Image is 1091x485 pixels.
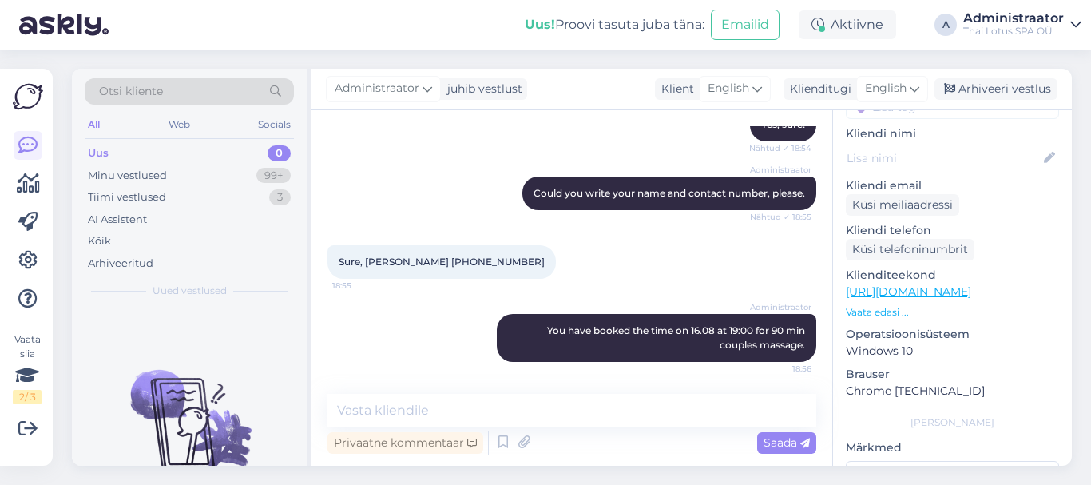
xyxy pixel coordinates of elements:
[846,383,1059,400] p: Chrome [TECHNICAL_ID]
[846,125,1059,142] p: Kliendi nimi
[13,390,42,404] div: 2 / 3
[846,284,971,299] a: [URL][DOMAIN_NAME]
[865,80,907,97] span: English
[846,439,1059,456] p: Märkmed
[88,145,109,161] div: Uus
[327,432,483,454] div: Privaatne kommentaar
[268,145,291,161] div: 0
[963,25,1064,38] div: Thai Lotus SPA OÜ
[269,189,291,205] div: 3
[749,142,811,154] span: Nähtud ✓ 18:54
[752,363,811,375] span: 18:56
[153,284,227,298] span: Uued vestlused
[764,435,810,450] span: Saada
[525,17,555,32] b: Uus!
[339,256,545,268] span: Sure, [PERSON_NAME] [PHONE_NUMBER]
[846,177,1059,194] p: Kliendi email
[655,81,694,97] div: Klient
[846,267,1059,284] p: Klienditeekond
[332,280,392,292] span: 18:55
[963,12,1081,38] a: AdministraatorThai Lotus SPA OÜ
[88,256,153,272] div: Arhiveeritud
[934,78,1057,100] div: Arhiveeri vestlus
[255,114,294,135] div: Socials
[750,164,811,176] span: Administraator
[784,81,851,97] div: Klienditugi
[799,10,896,39] div: Aktiivne
[547,324,807,351] span: You have booked the time on 16.08 at 19:00 for 90 min couples massage.
[88,189,166,205] div: Tiimi vestlused
[88,233,111,249] div: Kõik
[846,194,959,216] div: Küsi meiliaadressi
[711,10,780,40] button: Emailid
[335,80,419,97] span: Administraator
[847,149,1041,167] input: Lisa nimi
[750,211,811,223] span: Nähtud ✓ 18:55
[963,12,1064,25] div: Administraator
[525,15,704,34] div: Proovi tasuta juba täna:
[256,168,291,184] div: 99+
[165,114,193,135] div: Web
[846,366,1059,383] p: Brauser
[846,305,1059,320] p: Vaata edasi ...
[13,332,42,404] div: Vaata siia
[846,222,1059,239] p: Kliendi telefon
[99,83,163,100] span: Otsi kliente
[85,114,103,135] div: All
[846,343,1059,360] p: Windows 10
[708,80,749,97] span: English
[88,212,147,228] div: AI Assistent
[934,14,957,36] div: A
[534,187,805,199] span: Could you write your name and contact number, please.
[72,341,307,485] img: No chats
[750,301,811,313] span: Administraator
[846,326,1059,343] p: Operatsioonisüsteem
[846,415,1059,430] div: [PERSON_NAME]
[88,168,167,184] div: Minu vestlused
[441,81,522,97] div: juhib vestlust
[13,81,43,112] img: Askly Logo
[846,239,974,260] div: Küsi telefoninumbrit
